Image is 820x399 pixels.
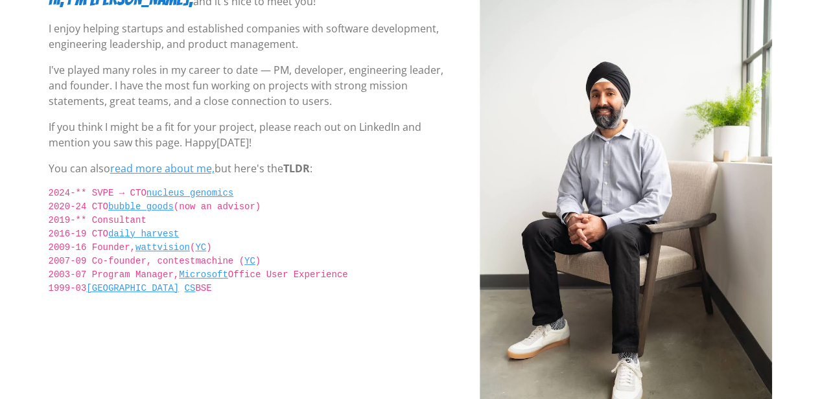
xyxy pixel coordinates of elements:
code: 2024-** SVPE → CTO 2020-24 CTO (now an advisor) 2019-** Consultant 2016-19 CTO 2009-16 Founder, (... [49,187,464,309]
a: Microsoft [179,269,228,280]
span: TLDR [283,161,310,176]
a: YC [195,242,206,253]
a: YC [244,256,255,266]
a: nucleus genomics [146,188,233,198]
a: [GEOGRAPHIC_DATA] [86,283,179,293]
a: read more about me, [110,161,215,176]
a: bubble goods [108,201,174,212]
p: I enjoy helping startups and established companies with software development, engineering leaders... [49,21,464,52]
a: CS [185,283,196,293]
p: If you think I might be a fit for your project, please reach out on LinkedIn and mention you saw ... [49,119,464,150]
a: daily harvest [108,229,179,239]
p: You can also but here's the : [49,161,464,176]
p: I've played many roles in my career to date — PM, developer, engineering leader, and founder. I h... [49,62,464,109]
span: [DATE] [217,135,249,150]
a: wattvision [135,242,190,253]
